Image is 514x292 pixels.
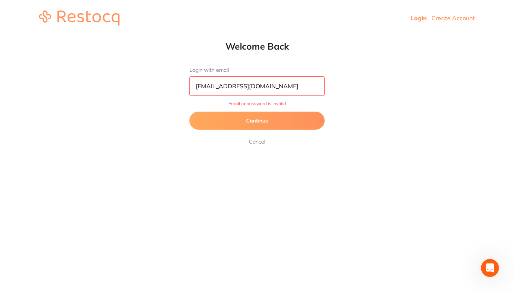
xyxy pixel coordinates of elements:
a: Create Account [431,14,475,22]
a: Login [411,14,427,22]
img: restocq_logo.svg [39,11,119,26]
iframe: Intercom live chat [481,259,499,277]
h1: Welcome Back [174,41,340,52]
a: Cancel [247,137,267,146]
label: Login with email [189,67,325,73]
button: Continue [189,112,325,130]
span: Email or password is invalid [189,101,325,106]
